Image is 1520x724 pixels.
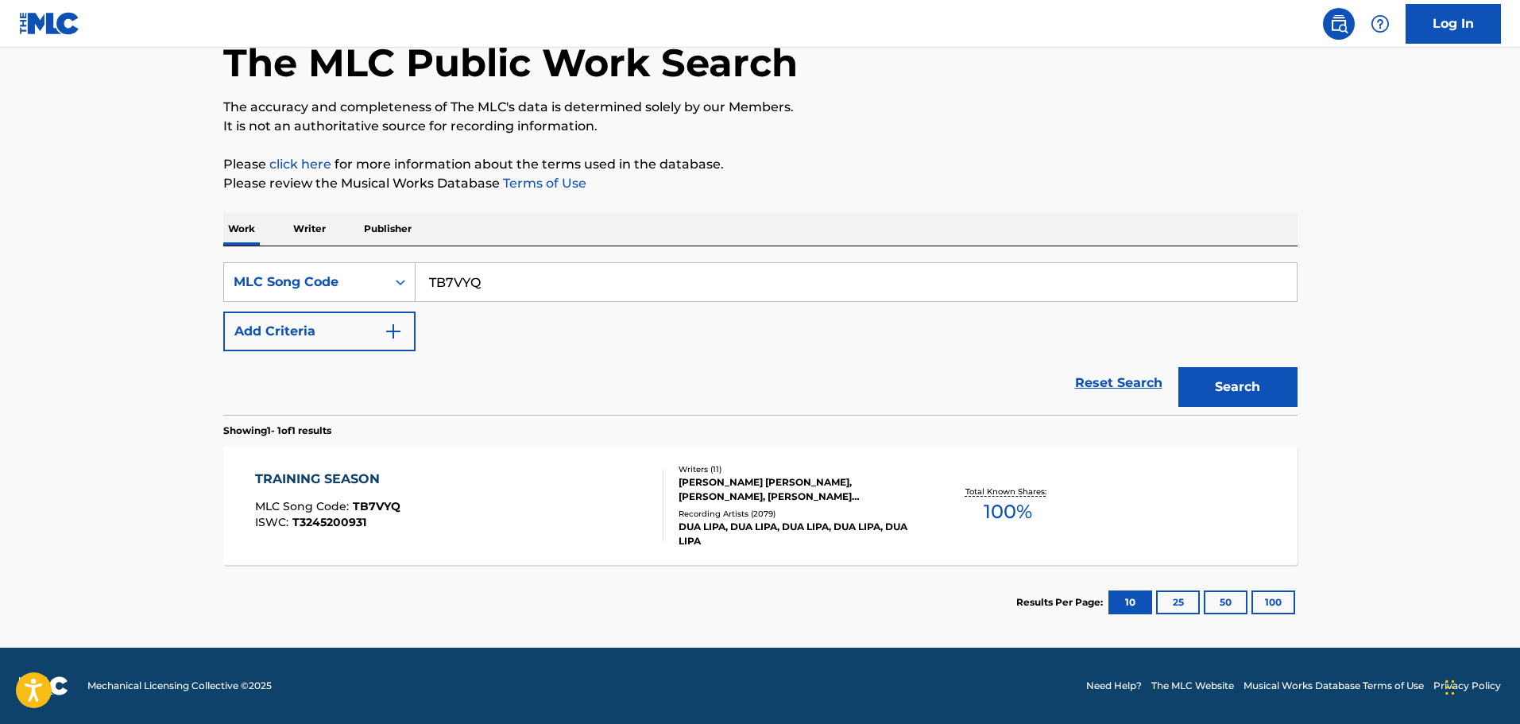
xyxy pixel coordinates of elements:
[255,499,353,513] span: MLC Song Code :
[292,515,366,529] span: T3245200931
[19,676,68,695] img: logo
[19,12,80,35] img: MLC Logo
[965,486,1050,498] p: Total Known Shares:
[255,470,400,489] div: TRAINING SEASON
[1178,367,1298,407] button: Search
[359,212,416,246] p: Publisher
[255,515,292,529] span: ISWC :
[1329,14,1348,33] img: search
[679,463,919,475] div: Writers ( 11 )
[1323,8,1355,40] a: Public Search
[269,157,331,172] a: click here
[234,273,377,292] div: MLC Song Code
[1067,366,1170,401] a: Reset Search
[223,117,1298,136] p: It is not an authoritative source for recording information.
[1016,595,1107,610] p: Results Per Page:
[223,98,1298,117] p: The accuracy and completeness of The MLC's data is determined solely by our Members.
[679,475,919,504] div: [PERSON_NAME] [PERSON_NAME], [PERSON_NAME], [PERSON_NAME] [PERSON_NAME], [PERSON_NAME] [PERSON_NA...
[1156,590,1200,614] button: 25
[223,155,1298,174] p: Please for more information about the terms used in the database.
[1243,679,1424,693] a: Musical Works Database Terms of Use
[1364,8,1396,40] div: Help
[500,176,586,191] a: Terms of Use
[223,39,798,87] h1: The MLC Public Work Search
[1406,4,1501,44] a: Log In
[288,212,331,246] p: Writer
[1108,590,1152,614] button: 10
[679,520,919,548] div: DUA LIPA, DUA LIPA, DUA LIPA, DUA LIPA, DUA LIPA
[1433,679,1501,693] a: Privacy Policy
[223,446,1298,565] a: TRAINING SEASONMLC Song Code:TB7VYQISWC:T3245200931Writers (11)[PERSON_NAME] [PERSON_NAME], [PERS...
[1441,648,1520,724] iframe: Chat Widget
[1445,664,1455,711] div: Drag
[1371,14,1390,33] img: help
[1086,679,1142,693] a: Need Help?
[223,262,1298,415] form: Search Form
[384,322,403,341] img: 9d2ae6d4665cec9f34b9.svg
[1204,590,1247,614] button: 50
[87,679,272,693] span: Mechanical Licensing Collective © 2025
[1151,679,1234,693] a: The MLC Website
[1251,590,1295,614] button: 100
[223,312,416,351] button: Add Criteria
[223,424,331,438] p: Showing 1 - 1 of 1 results
[223,212,260,246] p: Work
[223,174,1298,193] p: Please review the Musical Works Database
[984,498,1032,526] span: 100 %
[353,499,400,513] span: TB7VYQ
[679,508,919,520] div: Recording Artists ( 2079 )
